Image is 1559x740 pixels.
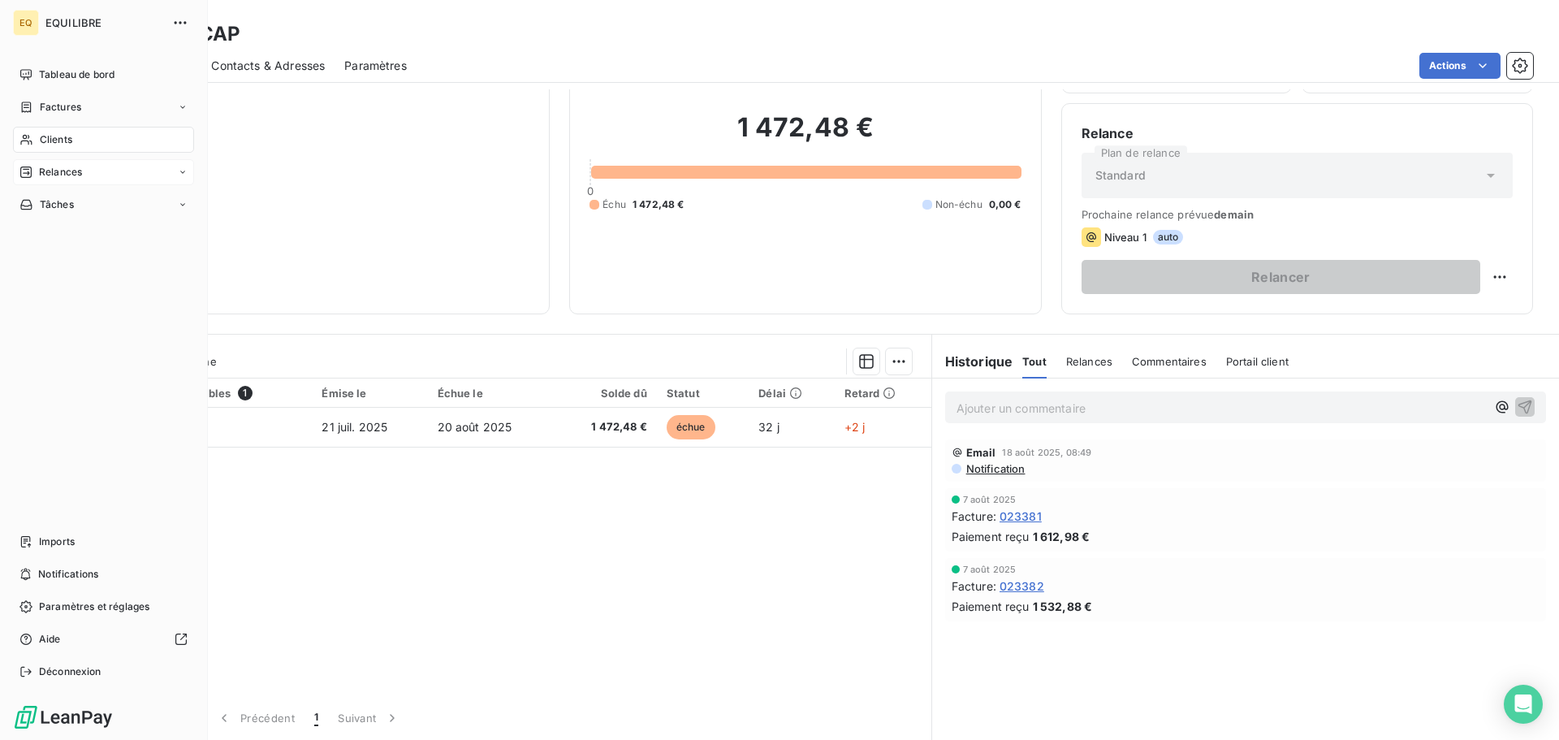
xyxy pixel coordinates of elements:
[40,100,81,115] span: Factures
[989,197,1021,212] span: 0,00 €
[13,94,194,120] a: Factures
[13,594,194,620] a: Paramètres et réglages
[1095,167,1146,184] span: Standard
[1000,508,1042,525] span: 023381
[314,710,318,726] span: 1
[564,419,646,435] span: 1 472,48 €
[39,664,101,679] span: Déconnexion
[1082,260,1480,294] button: Relancer
[952,508,996,525] span: Facture :
[1002,448,1091,457] span: 18 août 2025, 08:49
[13,127,194,153] a: Clients
[211,58,325,74] span: Contacts & Adresses
[13,529,194,555] a: Imports
[206,701,304,735] button: Précédent
[667,387,739,400] div: Statut
[130,386,302,400] div: Pièces comptables
[952,578,996,595] span: Facture :
[38,567,98,582] span: Notifications
[1033,598,1093,615] span: 1 532,88 €
[633,197,684,212] span: 1 472,48 €
[344,58,407,74] span: Paramètres
[963,565,1017,574] span: 7 août 2025
[238,386,253,400] span: 1
[1082,123,1513,143] h6: Relance
[1214,208,1254,221] span: demain
[328,701,410,735] button: Suivant
[40,197,74,212] span: Tâches
[758,387,824,400] div: Délai
[602,197,626,212] span: Échu
[1022,355,1047,368] span: Tout
[40,132,72,147] span: Clients
[1504,685,1543,724] div: Open Intercom Messenger
[587,184,594,197] span: 0
[39,599,149,614] span: Paramètres et réglages
[438,387,546,400] div: Échue le
[1000,578,1044,595] span: 023382
[39,632,61,647] span: Aide
[13,704,114,730] img: Logo LeanPay
[965,462,1026,475] span: Notification
[13,159,194,185] a: Relances
[1066,355,1112,368] span: Relances
[322,420,387,434] span: 21 juil. 2025
[932,352,1013,371] h6: Historique
[39,67,114,82] span: Tableau de bord
[564,387,646,400] div: Solde dû
[1226,355,1289,368] span: Portail client
[45,16,162,29] span: EQUILIBRE
[13,10,39,36] div: EQ
[667,415,715,439] span: échue
[844,420,866,434] span: +2 j
[758,420,779,434] span: 32 j
[1132,355,1207,368] span: Commentaires
[13,192,194,218] a: Tâches
[13,626,194,652] a: Aide
[39,534,75,549] span: Imports
[1082,208,1513,221] span: Prochaine relance prévue
[952,598,1030,615] span: Paiement reçu
[844,387,922,400] div: Retard
[963,495,1017,504] span: 7 août 2025
[952,528,1030,545] span: Paiement reçu
[1419,53,1501,79] button: Actions
[13,62,194,88] a: Tableau de bord
[322,387,417,400] div: Émise le
[589,111,1021,160] h2: 1 472,48 €
[1153,230,1184,245] span: auto
[304,701,328,735] button: 1
[966,446,996,459] span: Email
[1033,528,1090,545] span: 1 612,98 €
[1104,231,1147,244] span: Niveau 1
[39,165,82,180] span: Relances
[438,420,512,434] span: 20 août 2025
[935,197,982,212] span: Non-échu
